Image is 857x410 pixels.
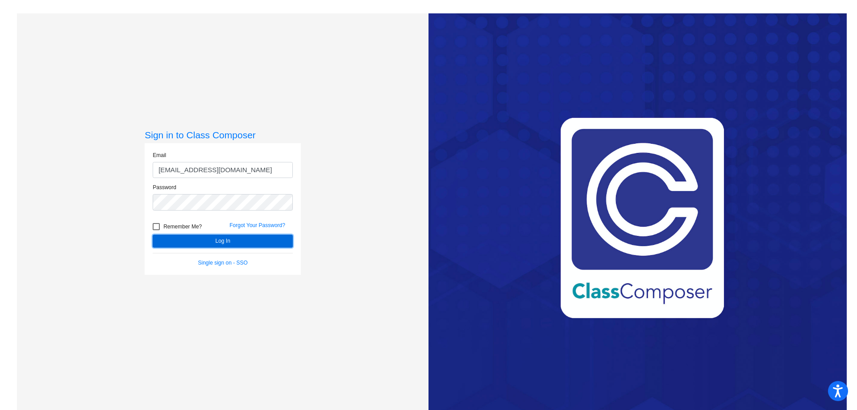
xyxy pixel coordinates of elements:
[229,222,285,228] a: Forgot Your Password?
[163,221,202,232] span: Remember Me?
[153,151,166,159] label: Email
[198,260,248,266] a: Single sign on - SSO
[153,235,293,248] button: Log In
[153,183,176,191] label: Password
[145,129,301,141] h3: Sign in to Class Composer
